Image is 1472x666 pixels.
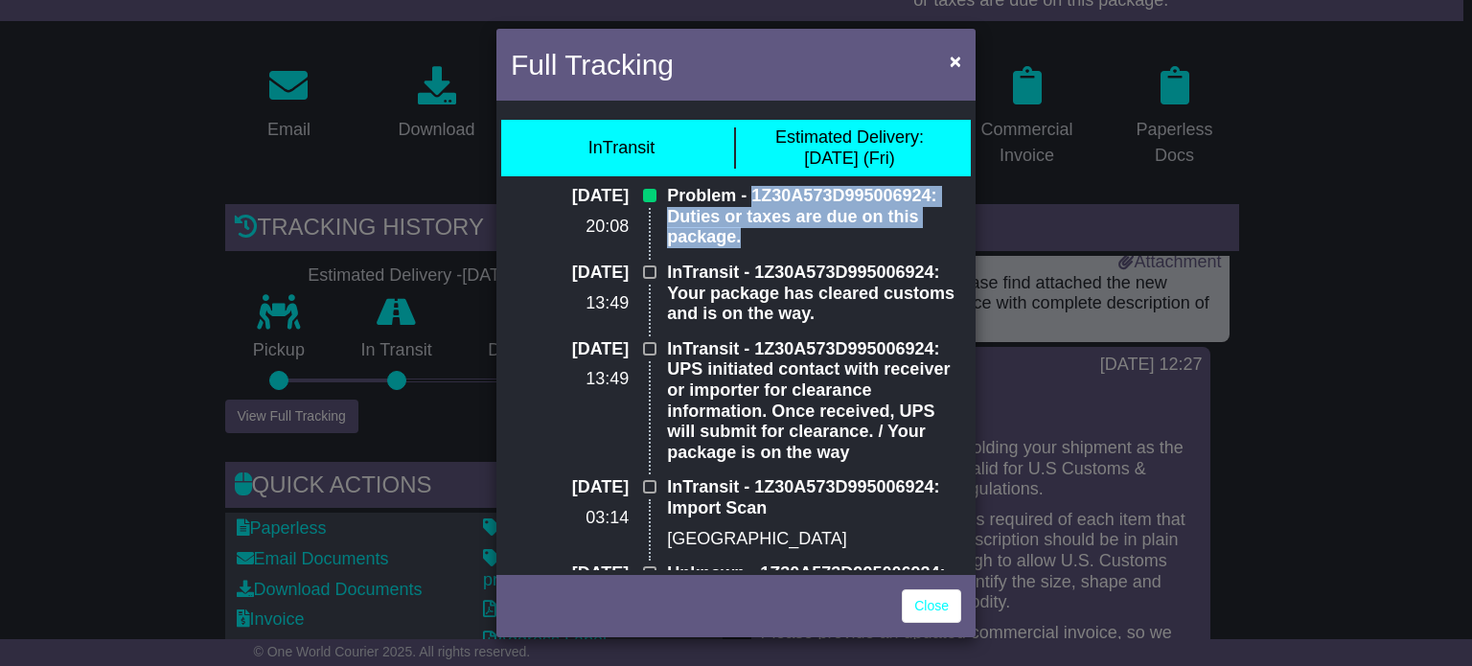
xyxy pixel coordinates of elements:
div: [DATE] (Fri) [775,127,924,169]
p: [DATE] [511,563,629,585]
p: InTransit - 1Z30A573D995006924: Your package has cleared customs and is on the way. [667,263,961,325]
a: Close [902,589,961,623]
span: × [950,50,961,72]
p: [DATE] [511,186,629,207]
p: InTransit - 1Z30A573D995006924: Import Scan [667,477,961,518]
p: [DATE] [511,263,629,284]
p: 20:08 [511,217,629,238]
p: Unknown - 1Z30A573D995006924: Your delivery will be rescheduled. [667,563,961,605]
p: [GEOGRAPHIC_DATA] [667,529,961,550]
div: InTransit [588,138,655,159]
span: Estimated Delivery: [775,127,924,147]
button: Close [940,41,971,80]
p: InTransit - 1Z30A573D995006924: UPS initiated contact with receiver or importer for clearance inf... [667,339,961,464]
p: [DATE] [511,339,629,360]
p: Problem - 1Z30A573D995006924: Duties or taxes are due on this package. [667,186,961,248]
p: [DATE] [511,477,629,498]
p: 03:14 [511,508,629,529]
p: 13:49 [511,293,629,314]
h4: Full Tracking [511,43,674,86]
p: 13:49 [511,369,629,390]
